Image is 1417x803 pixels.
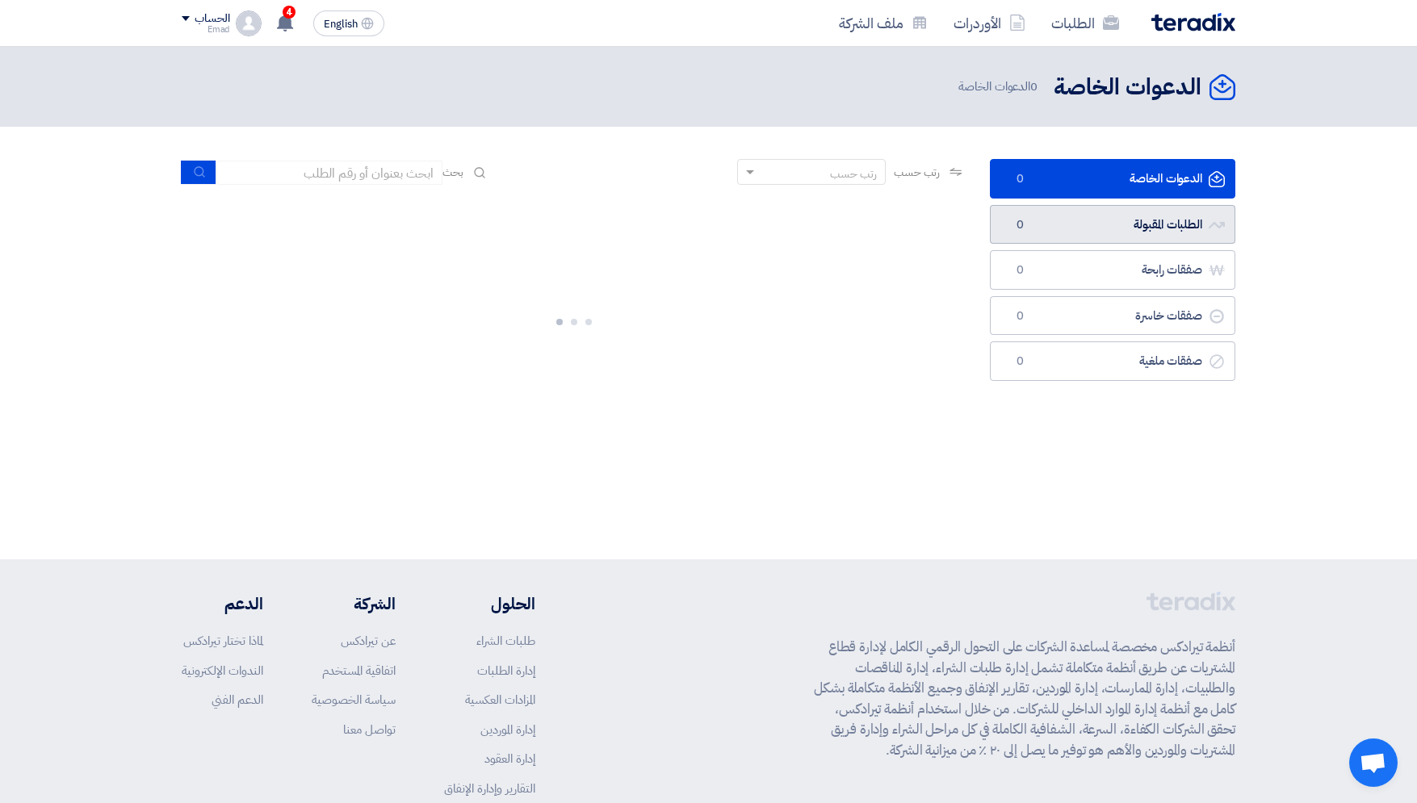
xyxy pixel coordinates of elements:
a: سياسة الخصوصية [312,691,396,709]
span: رتب حسب [894,164,940,181]
div: رتب حسب [830,165,877,182]
a: لماذا تختار تيرادكس [183,632,263,650]
span: 4 [283,6,296,19]
a: التقارير وإدارة الإنفاق [444,780,535,797]
h2: الدعوات الخاصة [1054,72,1201,103]
div: Open chat [1349,738,1398,787]
span: 0 [1010,262,1029,278]
a: المزادات العكسية [465,691,535,709]
li: الشركة [312,592,396,616]
a: صفقات رابحة0 [990,250,1235,290]
li: الحلول [444,592,535,616]
a: تواصل معنا [343,721,396,738]
button: English [313,10,384,36]
img: profile_test.png [236,10,262,36]
span: English [324,19,358,30]
span: 0 [1010,217,1029,233]
span: 0 [1010,353,1029,370]
a: إدارة العقود [484,750,535,767]
a: طلبات الشراء [476,632,535,650]
span: 0 [1010,308,1029,324]
span: 0 [1010,171,1029,187]
a: إدارة الطلبات [477,662,535,680]
span: 0 [1030,77,1038,95]
a: صفقات خاسرة0 [990,296,1235,336]
div: Emad [182,25,229,34]
a: الطلبات المقبولة0 [990,205,1235,245]
img: Teradix logo [1151,13,1235,31]
a: الطلبات [1038,4,1132,42]
div: الحساب [195,12,229,26]
a: ملف الشركة [826,4,941,42]
a: الدعوات الخاصة0 [990,159,1235,199]
li: الدعم [182,592,263,616]
input: ابحث بعنوان أو رقم الطلب [216,161,442,185]
a: عن تيرادكس [341,632,396,650]
a: الأوردرات [941,4,1038,42]
a: الندوات الإلكترونية [182,662,263,680]
span: بحث [442,164,463,181]
a: صفقات ملغية0 [990,341,1235,381]
span: الدعوات الخاصة [958,77,1041,96]
a: الدعم الفني [212,691,263,709]
a: اتفاقية المستخدم [322,662,396,680]
a: إدارة الموردين [480,721,535,738]
p: أنظمة تيرادكس مخصصة لمساعدة الشركات على التحول الرقمي الكامل لإدارة قطاع المشتريات عن طريق أنظمة ... [814,637,1235,760]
